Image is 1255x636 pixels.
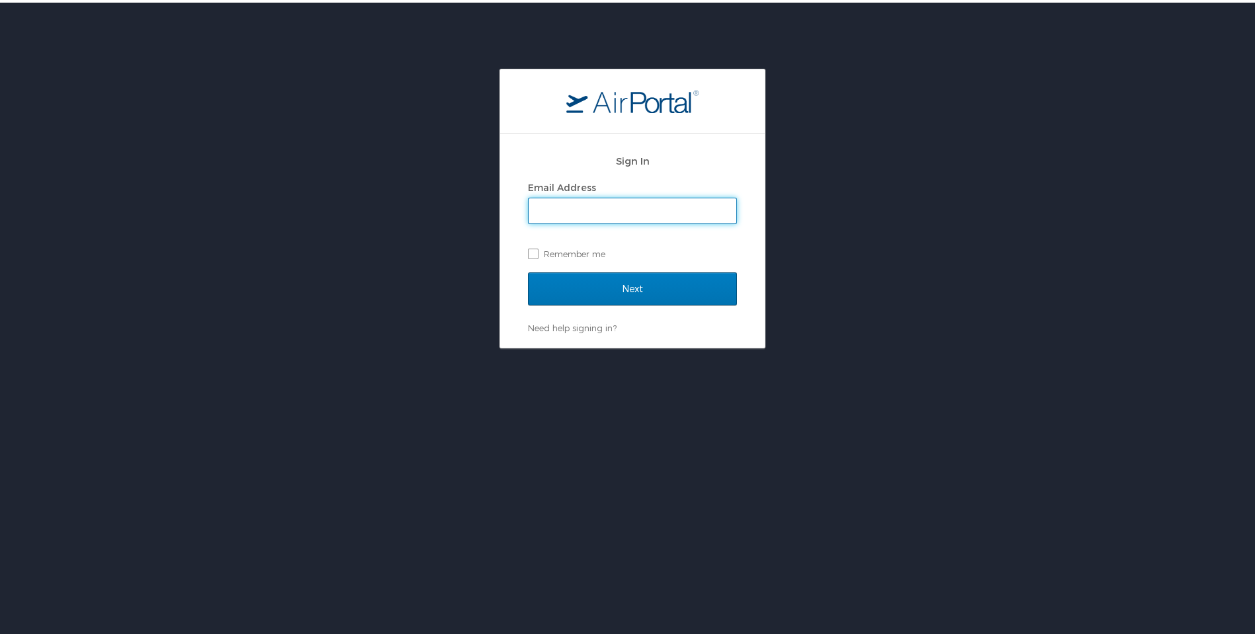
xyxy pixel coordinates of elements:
label: Remember me [528,241,737,261]
img: logo [566,87,699,110]
input: Next [528,270,737,303]
label: Email Address [528,179,596,190]
h2: Sign In [528,151,737,166]
a: Need help signing in? [528,320,617,331]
